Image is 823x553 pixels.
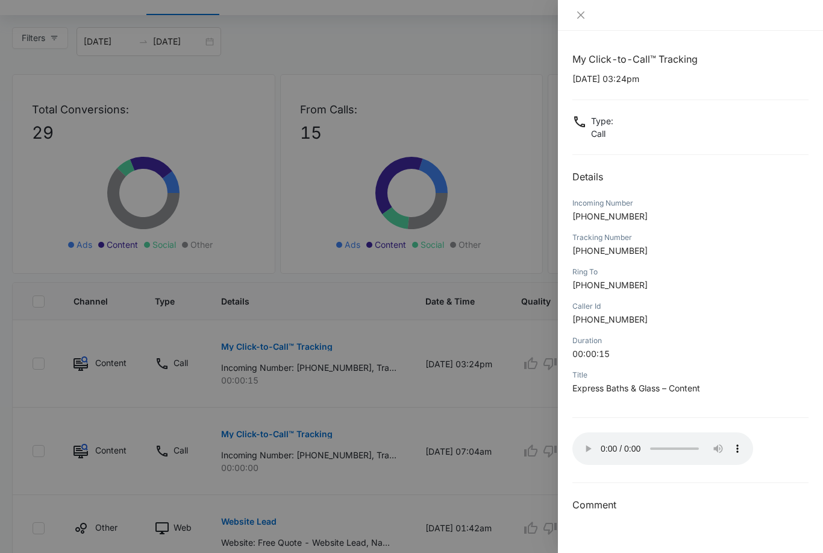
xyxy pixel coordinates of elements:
[576,10,586,20] span: close
[591,127,613,140] p: Call
[572,498,809,512] h3: Comment
[572,432,753,465] audio: Your browser does not support the audio tag.
[572,52,809,66] h1: My Click-to-Call™ Tracking
[572,370,809,381] div: Title
[572,280,648,290] span: [PHONE_NUMBER]
[572,245,648,256] span: [PHONE_NUMBER]
[572,72,809,85] p: [DATE] 03:24pm
[572,383,700,393] span: Express Baths & Glass – Content
[572,335,809,346] div: Duration
[572,349,610,359] span: 00:00:15
[591,115,613,127] p: Type :
[572,314,648,324] span: [PHONE_NUMBER]
[572,301,809,312] div: Caller Id
[572,232,809,243] div: Tracking Number
[572,198,809,209] div: Incoming Number
[572,10,589,21] button: Close
[572,169,809,184] h2: Details
[572,211,648,221] span: [PHONE_NUMBER]
[572,267,809,277] div: Ring To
